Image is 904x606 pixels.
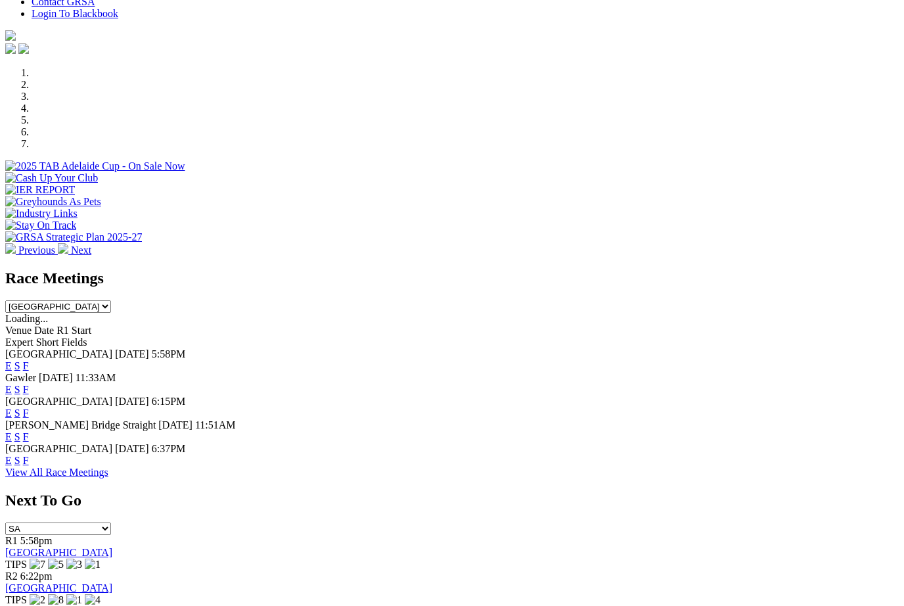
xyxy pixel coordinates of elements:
[34,325,54,336] span: Date
[5,408,12,419] a: E
[85,594,101,606] img: 4
[152,443,186,454] span: 6:37PM
[5,269,899,287] h2: Race Meetings
[5,582,112,594] a: [GEOGRAPHIC_DATA]
[5,571,18,582] span: R2
[14,360,20,371] a: S
[56,325,91,336] span: R1 Start
[48,559,64,571] img: 5
[14,455,20,466] a: S
[66,559,82,571] img: 3
[23,384,29,395] a: F
[48,594,64,606] img: 8
[23,408,29,419] a: F
[158,419,192,431] span: [DATE]
[58,243,68,254] img: chevron-right-pager-white.svg
[5,492,899,509] h2: Next To Go
[5,313,48,324] span: Loading...
[14,384,20,395] a: S
[85,559,101,571] img: 1
[30,594,45,606] img: 2
[5,220,76,231] img: Stay On Track
[5,348,112,360] span: [GEOGRAPHIC_DATA]
[20,571,53,582] span: 6:22pm
[5,419,156,431] span: [PERSON_NAME] Bridge Straight
[5,30,16,41] img: logo-grsa-white.png
[71,245,91,256] span: Next
[5,467,108,478] a: View All Race Meetings
[18,43,29,54] img: twitter.svg
[5,360,12,371] a: E
[5,443,112,454] span: [GEOGRAPHIC_DATA]
[5,43,16,54] img: facebook.svg
[115,396,149,407] span: [DATE]
[5,231,142,243] img: GRSA Strategic Plan 2025-27
[5,208,78,220] img: Industry Links
[23,455,29,466] a: F
[5,396,112,407] span: [GEOGRAPHIC_DATA]
[5,160,185,172] img: 2025 TAB Adelaide Cup - On Sale Now
[14,408,20,419] a: S
[23,431,29,442] a: F
[152,348,186,360] span: 5:58PM
[14,431,20,442] a: S
[5,384,12,395] a: E
[36,337,59,348] span: Short
[5,431,12,442] a: E
[5,594,27,605] span: TIPS
[5,337,34,348] span: Expert
[5,172,98,184] img: Cash Up Your Club
[115,443,149,454] span: [DATE]
[66,594,82,606] img: 1
[5,535,18,546] span: R1
[5,455,12,466] a: E
[115,348,149,360] span: [DATE]
[20,535,53,546] span: 5:58pm
[76,372,116,383] span: 11:33AM
[18,245,55,256] span: Previous
[5,372,36,383] span: Gawler
[5,196,101,208] img: Greyhounds As Pets
[5,325,32,336] span: Venue
[5,243,16,254] img: chevron-left-pager-white.svg
[30,559,45,571] img: 7
[152,396,186,407] span: 6:15PM
[195,419,236,431] span: 11:51AM
[5,184,75,196] img: IER REPORT
[39,372,73,383] span: [DATE]
[23,360,29,371] a: F
[32,8,118,19] a: Login To Blackbook
[58,245,91,256] a: Next
[5,547,112,558] a: [GEOGRAPHIC_DATA]
[5,559,27,570] span: TIPS
[5,245,58,256] a: Previous
[61,337,87,348] span: Fields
